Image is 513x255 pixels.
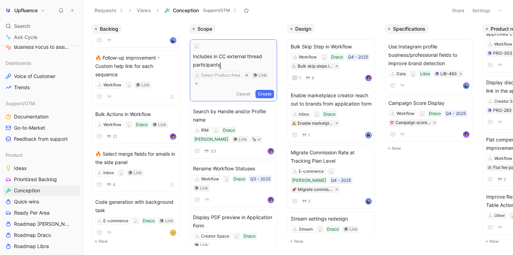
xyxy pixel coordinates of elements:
a: Ideas [3,163,80,173]
span: Enable marketplace creator reach out to brands from application form [291,91,372,108]
button: 1 [300,131,312,139]
div: Workflow [299,54,317,61]
a: Enable marketplace creator reach out to brands from application formInboxDraco✍️Enable marketplac... [288,88,375,142]
div: PRO-303 [493,50,512,57]
div: Draco [233,176,245,183]
img: 💡 [224,177,229,181]
div: Draco [331,54,343,61]
div: 💡 [321,54,328,61]
img: avatar [366,76,371,80]
div: Link [141,82,150,88]
div: 💡 [125,121,132,128]
a: Bulk Actions in WorkflowWorkflowDracoLink21avatar [92,107,179,144]
div: Q4 - 2025 [331,177,351,184]
a: Documentation [3,111,80,122]
span: Ready Per Area [14,209,50,216]
button: New [287,237,379,246]
div: 💡 [118,169,125,176]
div: Workflow [103,121,121,128]
a: Trends [3,82,80,93]
div: 💡 [410,70,417,77]
div: Link [200,185,208,192]
a: Rename Workflow StatusesWorkflowDracoQ3 - 2025Linkavatar [190,161,277,207]
div: Bulk skip steps in campaign [298,63,333,70]
div: IRM [201,127,209,134]
span: Migrate Commission Rate at Tracking Plan Level [291,148,372,165]
img: 💡 [134,219,138,223]
span: Search by Handle and/or Profile name [193,107,274,124]
div: 💡 [132,217,139,224]
div: Link [259,72,267,79]
img: Upfluence [5,7,12,14]
span: Documentation [14,113,49,120]
div: DashboardsVoice of CustomerTrends [3,58,80,93]
button: 6 [304,74,316,82]
div: Dashboards [3,58,80,68]
span: Specifications [393,25,425,32]
img: 💡 [314,112,319,116]
a: Quick-wins [3,196,80,207]
div: 💡 [125,82,132,88]
h1: Upfluence [14,7,38,14]
div: Libra [420,70,430,77]
div: Draco [327,226,339,233]
div: Support/GTMDocumentationGo-to-MarketFeedback from support [3,98,80,144]
a: 🔥 Select merge fields for emails in the side panelInboxLink4 [92,147,179,192]
button: 2 [300,198,312,205]
button: Share [449,6,468,15]
button: Settings [469,6,493,15]
img: 💯 [390,121,394,125]
div: Link [165,217,173,224]
span: Roadmap Draco [14,232,51,239]
img: 💡 [420,111,424,116]
span: 6 [312,76,314,80]
span: Conception [173,7,199,14]
span: Bulk Actions in Workflow [95,110,176,118]
div: 💡 [313,111,320,118]
button: Specifications [385,24,429,34]
img: avatar [464,83,469,88]
button: Requests [91,5,127,16]
div: Draco [143,217,155,224]
button: 4 [105,181,117,188]
img: 🚀 [292,187,296,192]
img: 💡 [322,55,326,59]
a: Code generation with background taskE-commerceDracoLinkavatar [92,195,179,240]
span: 33 [210,149,216,153]
span: Display PDF preview in Application Form [193,213,274,230]
div: Link [200,242,208,249]
a: Roadmap Libra [3,241,80,252]
span: Code generation with background task [95,198,176,215]
div: DesignNew [284,21,382,249]
span: Includes in CC external thread participants [193,52,274,69]
img: 💡 [411,72,415,76]
span: Ideas [14,165,27,172]
img: avatar [268,198,273,202]
img: 💡 [127,123,131,127]
div: Inbox [299,111,309,118]
span: Business Focus to assign [14,44,70,51]
span: Search [14,22,30,30]
button: ConceptionSupport/GTM [161,5,240,16]
button: Design [287,24,315,34]
div: 💡 [213,127,220,134]
span: Support/GTM [6,100,35,107]
a: Ready Per Area [3,208,80,218]
img: 💡 [329,169,333,173]
button: 1 [291,74,303,82]
div: Workflow [396,110,415,117]
a: 🔥 Follow-up improvement - Custom help link for each sequenceWorkflowLink [92,51,179,104]
div: Migrate commission rate at tracking plan and orders level [298,186,333,193]
div: Enable marketplace creator reach out to brands from application form [298,120,333,127]
div: 💡 [317,226,324,233]
img: 💡 [119,171,123,175]
span: Conception [14,187,40,194]
img: avatar [366,199,371,204]
img: 🏃 [292,64,296,68]
div: PRO-283 [493,107,512,114]
img: ✍️ [292,121,296,125]
div: [PERSON_NAME] [194,136,228,143]
div: Link [158,121,166,128]
div: Draco [223,127,235,134]
div: Scope💡Includes in CC external thread participantsSelect Product AreaLinkCancelCreate [186,21,284,249]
